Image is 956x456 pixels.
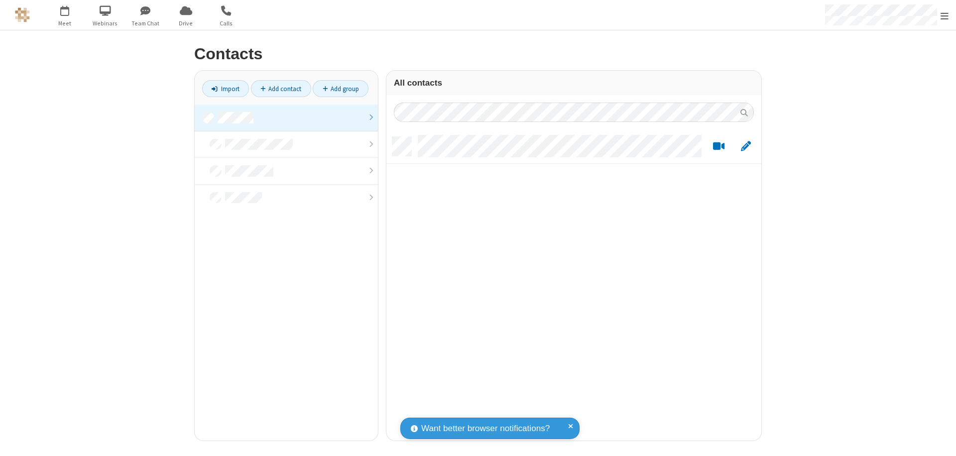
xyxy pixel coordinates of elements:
span: Meet [46,19,84,28]
a: Import [202,80,249,97]
button: Edit [736,140,755,153]
h3: All contacts [394,78,754,88]
img: QA Selenium DO NOT DELETE OR CHANGE [15,7,30,22]
span: Drive [167,19,205,28]
button: Start a video meeting [709,140,728,153]
span: Team Chat [127,19,164,28]
iframe: Chat [931,430,949,449]
a: Add contact [251,80,311,97]
span: Calls [208,19,245,28]
span: Want better browser notifications? [421,422,550,435]
div: grid [386,129,761,441]
h2: Contacts [194,45,762,63]
a: Add group [313,80,368,97]
span: Webinars [87,19,124,28]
